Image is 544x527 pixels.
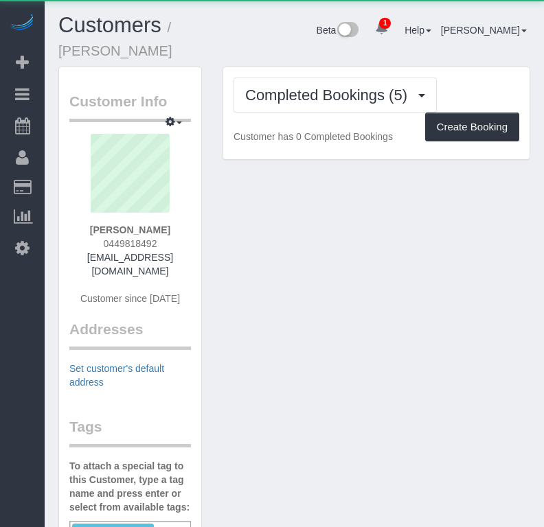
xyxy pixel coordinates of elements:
span: Customer since [DATE] [80,293,180,304]
legend: Tags [69,417,191,447]
span: Completed Bookings (5) [245,86,414,104]
img: Automaid Logo [8,14,36,33]
span: 0449818492 [104,238,157,249]
img: New interface [336,22,359,40]
a: Customers [58,13,161,37]
label: To attach a special tag to this Customer, type a tag name and press enter or select from availabl... [69,459,191,514]
a: 1 [368,14,395,44]
a: Help [405,25,431,36]
a: [PERSON_NAME] [441,25,527,36]
a: Set customer's default address [69,363,164,388]
button: Create Booking [425,113,519,141]
a: Beta [317,25,359,36]
span: 1 [379,18,391,29]
legend: Customer Info [69,91,191,122]
p: Customer has 0 Completed Bookings [234,130,519,143]
button: Completed Bookings (5) [234,78,437,113]
a: [EMAIL_ADDRESS][DOMAIN_NAME] [87,252,173,277]
strong: [PERSON_NAME] [90,224,170,235]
